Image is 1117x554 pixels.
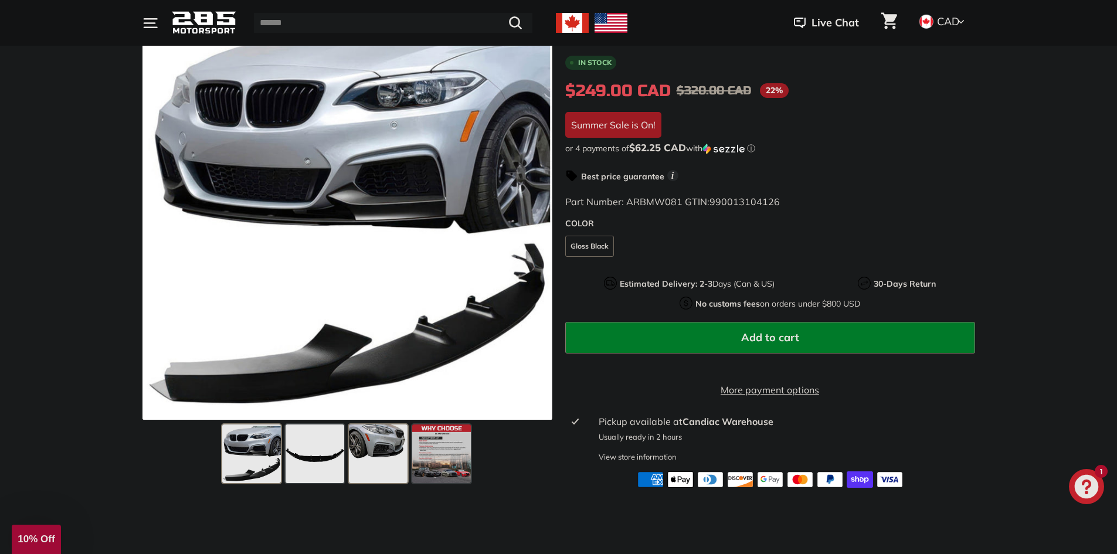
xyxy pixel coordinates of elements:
[877,471,903,488] img: visa
[697,471,724,488] img: diners_club
[637,471,664,488] img: american_express
[937,15,959,28] span: CAD
[1065,469,1108,507] inbox-online-store-chat: Shopify online store chat
[757,471,783,488] img: google_pay
[874,278,936,289] strong: 30-Days Return
[817,471,843,488] img: paypal
[620,278,712,289] strong: Estimated Delivery: 2-3
[565,217,975,230] label: COLOR
[620,278,775,290] p: Days (Can & US)
[847,471,873,488] img: shopify_pay
[599,414,967,429] div: Pickup available at
[581,171,664,182] strong: Best price guarantee
[565,112,661,138] div: Summer Sale is On!
[667,471,694,488] img: apple_pay
[667,170,678,181] span: i
[779,8,874,38] button: Live Chat
[565,81,671,101] span: $249.00 CAD
[874,3,904,43] a: Cart
[599,451,677,463] div: View store information
[565,196,780,208] span: Part Number: ARBMW081 GTIN:
[18,533,55,545] span: 10% Off
[683,416,773,427] strong: Candiac Warehouse
[578,59,612,66] b: In stock
[760,83,789,98] span: 22%
[812,15,859,30] span: Live Chat
[565,142,975,154] div: or 4 payments of$62.25 CADwithSezzle Click to learn more about Sezzle
[677,83,751,98] span: $320.00 CAD
[787,471,813,488] img: master
[629,141,686,154] span: $62.25 CAD
[12,525,61,554] div: 10% Off
[565,322,975,354] button: Add to cart
[709,196,780,208] span: 990013104126
[702,144,745,154] img: Sezzle
[695,298,860,310] p: on orders under $800 USD
[695,298,760,309] strong: No customs fees
[254,13,532,33] input: Search
[741,331,799,344] span: Add to cart
[565,383,975,397] a: More payment options
[172,9,236,37] img: Logo_285_Motorsport_areodynamics_components
[727,471,753,488] img: discover
[565,142,975,154] div: or 4 payments of with
[599,431,967,443] p: Usually ready in 2 hours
